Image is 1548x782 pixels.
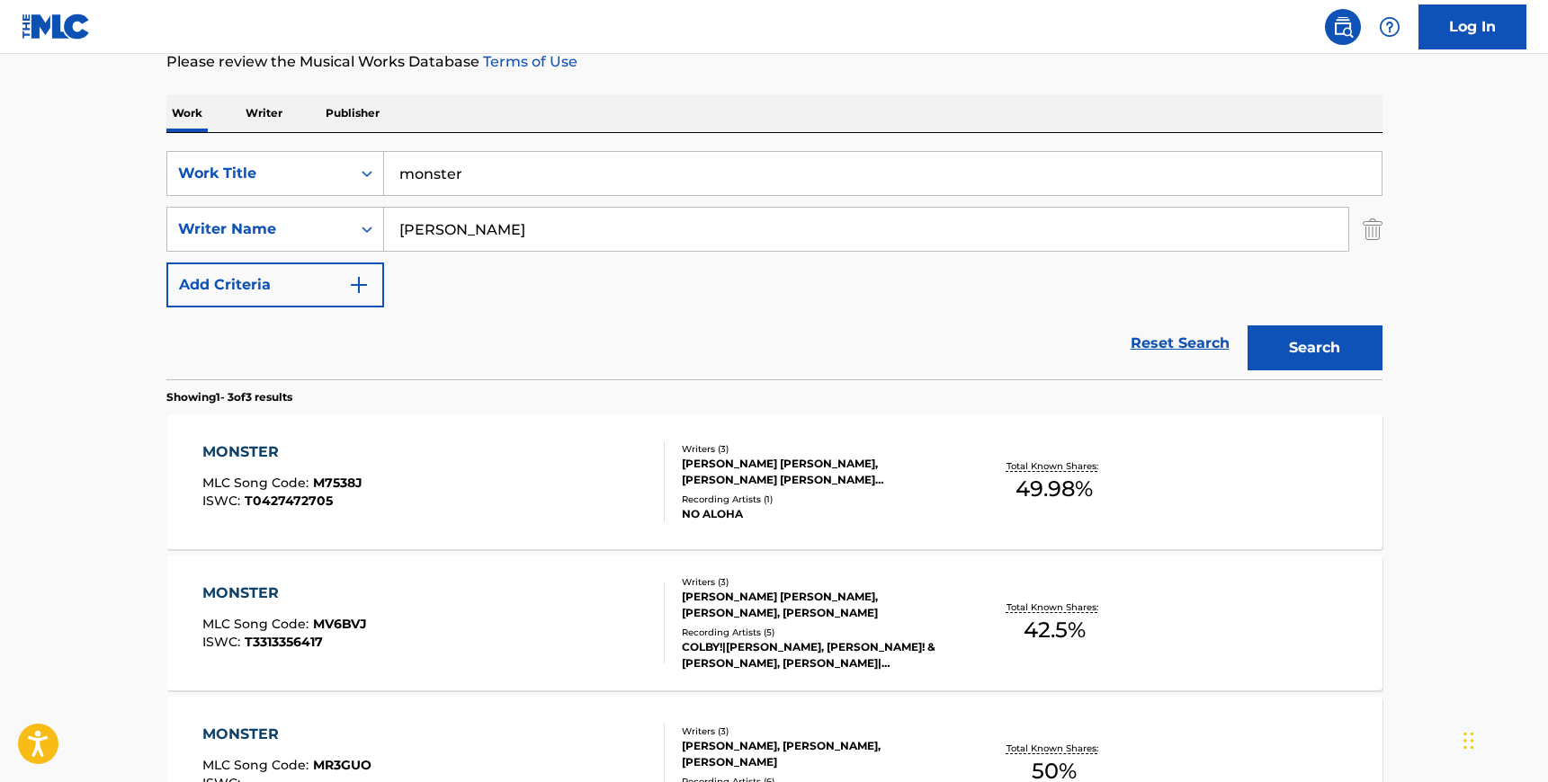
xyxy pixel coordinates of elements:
[1007,742,1103,755] p: Total Known Shares:
[313,757,371,773] span: MR3GUO
[1332,16,1354,38] img: search
[682,456,953,488] div: [PERSON_NAME] [PERSON_NAME], [PERSON_NAME] [PERSON_NAME] [PERSON_NAME] [PERSON_NAME]
[1248,325,1382,370] button: Search
[245,493,333,509] span: T0427472705
[1007,600,1103,614] p: Total Known Shares:
[682,626,953,639] div: Recording Artists ( 5 )
[1016,473,1093,505] span: 49.98 %
[1458,696,1548,782] iframe: Chat Widget
[166,389,292,405] p: Showing 1 - 3 of 3 results
[1463,714,1474,768] div: Drag
[178,163,340,184] div: Work Title
[166,555,1382,690] a: MONSTERMLC Song Code:MV6BVJISWC:T3313356417Writers (3)[PERSON_NAME] [PERSON_NAME], [PERSON_NAME],...
[682,575,953,589] div: Writers ( 3 )
[202,616,313,632] span: MLC Song Code :
[166,151,1382,379] form: Search Form
[1024,614,1086,646] span: 42.5 %
[166,94,208,132] p: Work
[348,274,370,296] img: 9d2ae6d4665cec9f34b9.svg
[682,724,953,738] div: Writers ( 3 )
[166,414,1382,549] a: MONSTERMLC Song Code:M7538JISWC:T0427472705Writers (3)[PERSON_NAME] [PERSON_NAME], [PERSON_NAME] ...
[22,13,91,40] img: MLC Logo
[1372,9,1408,45] div: Help
[202,582,367,604] div: MONSTER
[166,262,384,307] button: Add Criteria
[202,441,362,463] div: MONSTER
[682,639,953,671] div: COLBY!|[PERSON_NAME], [PERSON_NAME]! & [PERSON_NAME], [PERSON_NAME]|[PERSON_NAME]!, [PERSON_NAME]...
[1418,4,1526,49] a: Log In
[682,506,953,522] div: NO ALOHA
[682,442,953,456] div: Writers ( 3 )
[682,589,953,621] div: [PERSON_NAME] [PERSON_NAME], [PERSON_NAME], [PERSON_NAME]
[240,94,288,132] p: Writer
[178,218,340,240] div: Writer Name
[1007,459,1103,473] p: Total Known Shares:
[682,738,953,770] div: [PERSON_NAME], [PERSON_NAME], [PERSON_NAME]
[313,475,362,491] span: M7538J
[202,724,371,745] div: MONSTER
[1363,207,1382,252] img: Delete Criterion
[479,53,577,70] a: Terms of Use
[245,634,323,650] span: T3313356417
[202,493,245,509] span: ISWC :
[166,51,1382,73] p: Please review the Musical Works Database
[313,616,367,632] span: MV6BVJ
[202,475,313,491] span: MLC Song Code :
[202,757,313,773] span: MLC Song Code :
[202,634,245,650] span: ISWC :
[682,493,953,506] div: Recording Artists ( 1 )
[1325,9,1361,45] a: Public Search
[1379,16,1400,38] img: help
[320,94,385,132] p: Publisher
[1122,324,1239,363] a: Reset Search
